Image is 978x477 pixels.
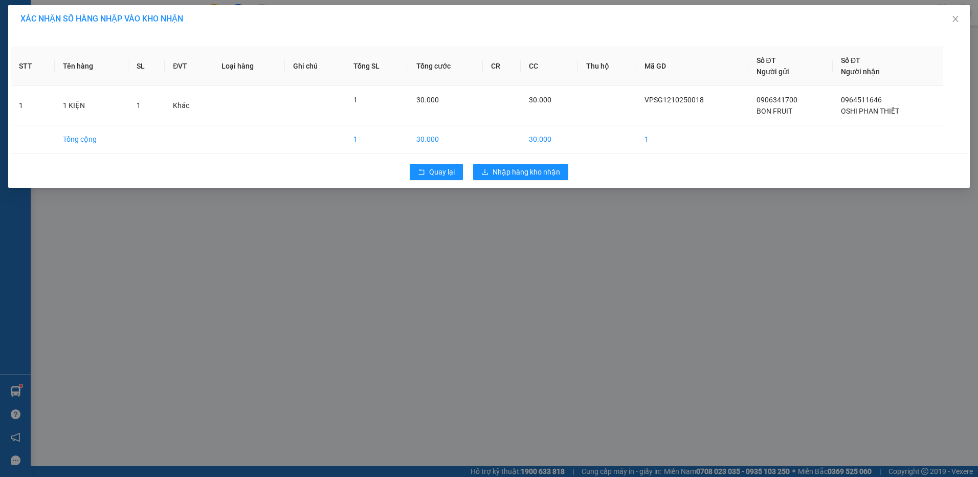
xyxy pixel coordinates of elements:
span: 1 [137,101,141,110]
span: CR : [8,67,24,78]
th: CC [521,47,578,86]
span: Gửi: [9,10,25,20]
th: Tổng SL [345,47,408,86]
button: rollbackQuay lại [410,164,463,180]
td: 1 [345,125,408,154]
div: 0706641111 [98,46,180,60]
button: Close [941,5,970,34]
span: BON FRUIT [757,107,792,115]
th: Ghi chú [285,47,345,86]
td: 1 KIỆN [55,86,129,125]
span: rollback [418,168,425,177]
span: Số ĐT [757,56,776,64]
div: thảo [98,33,180,46]
div: 0706641111 [9,46,91,60]
th: Tổng cước [408,47,483,86]
td: 1 [636,125,748,154]
div: 300.000 [8,66,92,78]
th: Mã GD [636,47,748,86]
span: Nhập hàng kho nhận [493,166,560,178]
td: 1 [11,86,55,125]
th: Tên hàng [55,47,129,86]
td: 30.000 [521,125,578,154]
span: 0906341700 [757,96,797,104]
span: download [481,168,488,177]
th: STT [11,47,55,86]
span: 30.000 [416,96,439,104]
th: Thu hộ [578,47,636,86]
th: SL [128,47,165,86]
td: Tổng cộng [55,125,129,154]
th: ĐVT [165,47,213,86]
span: Quay lại [429,166,455,178]
span: Người nhận [841,68,880,76]
span: Số ĐT [841,56,860,64]
span: 0964511646 [841,96,882,104]
div: VP [PERSON_NAME] [9,9,91,33]
td: 30.000 [408,125,483,154]
div: thảo [9,33,91,46]
button: downloadNhập hàng kho nhận [473,164,568,180]
span: XÁC NHẬN SỐ HÀNG NHẬP VÀO KHO NHẬN [20,14,183,24]
th: Loại hàng [213,47,285,86]
span: 1 [353,96,358,104]
td: Khác [165,86,213,125]
th: CR [483,47,521,86]
div: VP [PERSON_NAME] [98,9,180,33]
span: Nhận: [98,10,122,20]
span: close [951,15,960,23]
span: OSHI PHAN THIẾT [841,107,899,115]
span: 30.000 [529,96,551,104]
span: VPSG1210250018 [644,96,704,104]
span: Người gửi [757,68,789,76]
